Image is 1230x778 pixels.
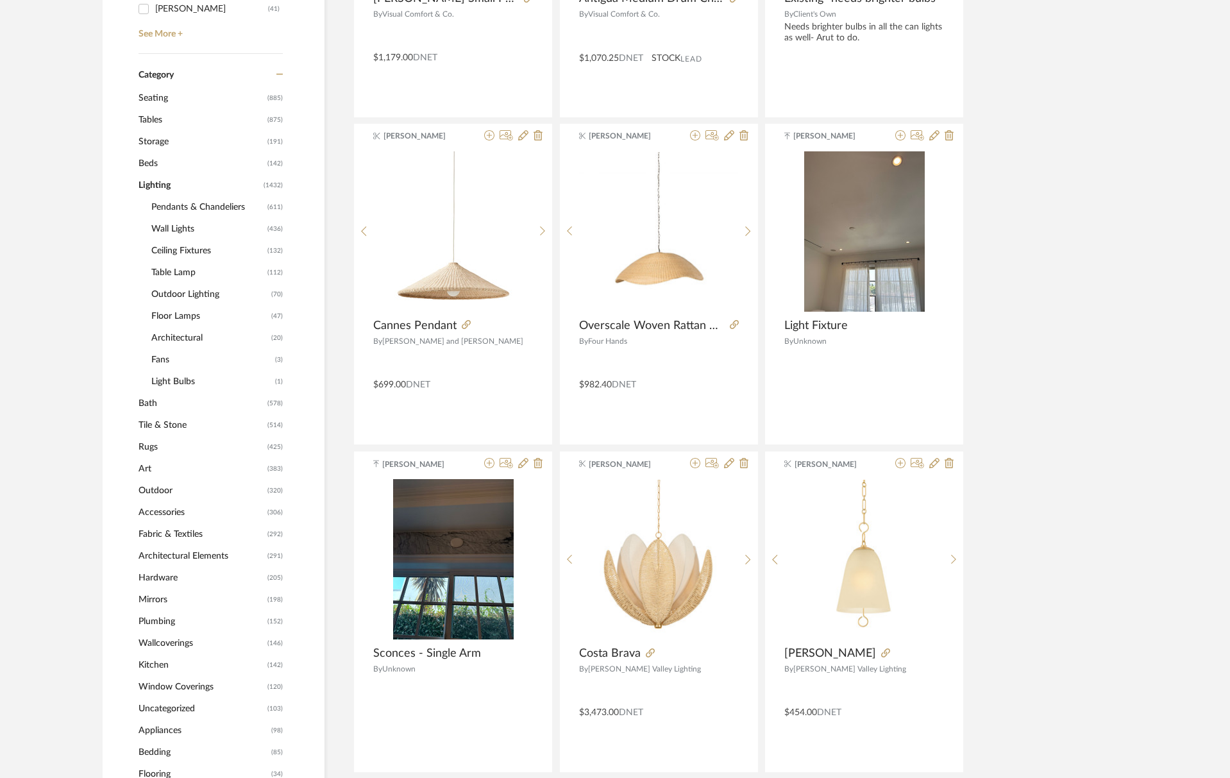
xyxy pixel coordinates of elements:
[267,110,283,130] span: (875)
[793,337,827,345] span: Unknown
[589,459,670,470] span: [PERSON_NAME]
[785,480,944,639] img: Christine
[579,380,612,389] span: $982.40
[619,708,643,717] span: DNET
[267,633,283,654] span: (146)
[389,151,518,312] img: Cannes Pendant
[793,665,906,673] span: [PERSON_NAME] Valley Lighting
[373,10,382,18] span: By
[804,151,925,312] img: Light Fixture
[784,22,944,44] div: Needs brighter bulbs in all the can lights as well- Arut to do.
[793,130,874,142] span: [PERSON_NAME]
[267,88,283,108] span: (885)
[579,319,725,333] span: Overscale Woven Rattan Pendant
[271,328,283,348] span: (20)
[373,647,481,661] span: Sconces - Single Arm
[817,708,841,717] span: DNET
[267,393,283,414] span: (578)
[139,87,264,109] span: Seating
[579,647,641,661] span: Costa Brava
[151,240,264,262] span: Ceiling Fixtures
[139,676,264,698] span: Window Coverings
[588,10,660,18] span: Visual Comfort & Co.
[589,130,670,142] span: [PERSON_NAME]
[267,131,283,152] span: (191)
[579,54,619,63] span: $1,070.25
[267,219,283,239] span: (436)
[139,632,264,654] span: Wallcoverings
[267,655,283,675] span: (142)
[784,647,876,661] span: [PERSON_NAME]
[267,437,283,457] span: (425)
[139,720,268,741] span: Appliances
[373,380,406,389] span: $699.00
[267,568,283,588] span: (205)
[139,698,264,720] span: Uncategorized
[267,415,283,436] span: (514)
[267,502,283,523] span: (306)
[267,677,283,697] span: (120)
[382,665,416,673] span: Unknown
[151,262,264,283] span: Table Lamp
[579,152,738,311] img: Overscale Woven Rattan Pendant
[151,196,264,218] span: Pendants & Chandeliers
[784,337,793,345] span: By
[139,153,264,174] span: Beds
[151,327,268,349] span: Architectural
[267,524,283,545] span: (292)
[139,589,264,611] span: Mirrors
[784,10,793,18] span: By
[139,611,264,632] span: Plumbing
[382,10,454,18] span: Visual Comfort & Co.
[267,241,283,261] span: (132)
[784,665,793,673] span: By
[139,480,264,502] span: Outdoor
[612,380,636,389] span: DNET
[139,567,264,589] span: Hardware
[271,284,283,305] span: (70)
[373,319,457,333] span: Cannes Pendant
[275,350,283,370] span: (3)
[264,175,283,196] span: (1432)
[267,611,283,632] span: (152)
[139,523,264,545] span: Fabric & Textiles
[373,53,413,62] span: $1,179.00
[579,10,588,18] span: By
[267,459,283,479] span: (383)
[588,337,627,345] span: Four Hands
[382,337,523,345] span: [PERSON_NAME] and [PERSON_NAME]
[139,654,264,676] span: Kitchen
[139,458,264,480] span: Art
[139,131,264,153] span: Storage
[795,459,875,470] span: [PERSON_NAME]
[139,545,264,567] span: Architectural Elements
[406,380,430,389] span: DNET
[139,502,264,523] span: Accessories
[139,393,264,414] span: Bath
[267,698,283,719] span: (103)
[135,19,283,40] a: See More +
[373,337,382,345] span: By
[373,665,382,673] span: By
[267,589,283,610] span: (198)
[151,349,272,371] span: Fans
[393,479,514,639] img: Sconces - Single Arm
[139,109,264,131] span: Tables
[579,708,619,717] span: $3,473.00
[271,742,283,763] span: (85)
[267,153,283,174] span: (142)
[383,130,464,142] span: [PERSON_NAME]
[139,174,260,196] span: Lighting
[784,708,817,717] span: $454.00
[267,262,283,283] span: (112)
[588,665,701,673] span: [PERSON_NAME] Valley Lighting
[793,10,836,18] span: Client's Own
[619,54,643,63] span: DNET
[139,436,264,458] span: Rugs
[139,741,268,763] span: Bedding
[267,197,283,217] span: (611)
[151,283,268,305] span: Outdoor Lighting
[271,306,283,326] span: (47)
[579,665,588,673] span: By
[784,319,848,333] span: Light Fixture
